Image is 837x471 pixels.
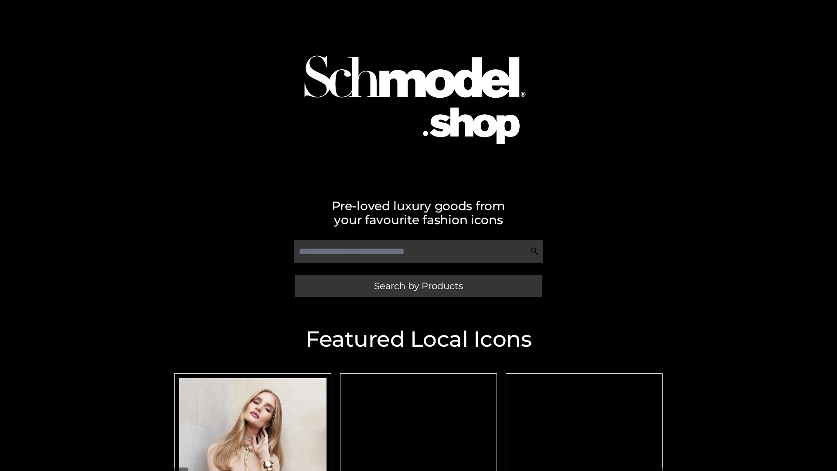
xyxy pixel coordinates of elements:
a: Search by Products [295,275,542,297]
h2: Pre-loved luxury goods from your favourite fashion icons [170,199,667,227]
span: Search by Products [374,281,463,290]
img: Search Icon [530,247,539,256]
h2: Featured Local Icons​ [170,328,667,350]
